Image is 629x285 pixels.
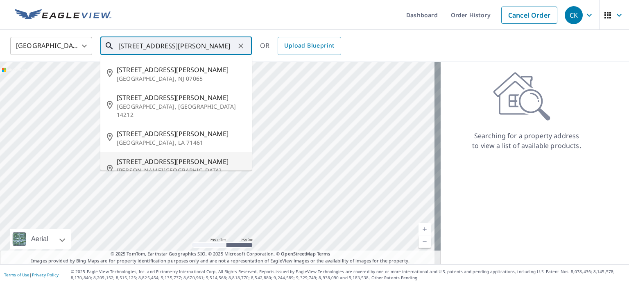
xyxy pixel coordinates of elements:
a: Current Level 5, Zoom Out [419,235,431,248]
p: [GEOGRAPHIC_DATA], NJ 07065 [117,75,245,83]
span: [STREET_ADDRESS][PERSON_NAME] [117,93,245,103]
div: OR [260,37,341,55]
div: [GEOGRAPHIC_DATA] [10,34,92,57]
a: Cancel Order [501,7,557,24]
span: [STREET_ADDRESS][PERSON_NAME] [117,157,245,166]
a: Terms of Use [4,272,29,278]
span: [STREET_ADDRESS][PERSON_NAME] [117,65,245,75]
p: [PERSON_NAME][GEOGRAPHIC_DATA], [GEOGRAPHIC_DATA] 18702 [117,166,245,183]
a: Upload Blueprint [278,37,341,55]
span: Upload Blueprint [284,41,334,51]
div: Aerial [10,229,71,249]
a: Current Level 5, Zoom In [419,223,431,235]
span: © 2025 TomTom, Earthstar Geographics SIO, © 2025 Microsoft Corporation, © [111,251,330,258]
p: [GEOGRAPHIC_DATA], LA 71461 [117,139,245,147]
a: OpenStreetMap [281,251,315,257]
button: Clear [235,40,247,52]
a: Terms [317,251,330,257]
p: © 2025 Eagle View Technologies, Inc. and Pictometry International Corp. All Rights Reserved. Repo... [71,269,625,281]
img: EV Logo [15,9,111,21]
span: [STREET_ADDRESS][PERSON_NAME] [117,129,245,139]
a: Privacy Policy [32,272,59,278]
p: Searching for a property address to view a list of available products. [472,131,581,150]
div: CK [565,6,583,24]
p: | [4,272,59,277]
div: Aerial [29,229,51,249]
input: Search by address or latitude-longitude [118,34,235,57]
p: [GEOGRAPHIC_DATA], [GEOGRAPHIC_DATA] 14212 [117,103,245,119]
